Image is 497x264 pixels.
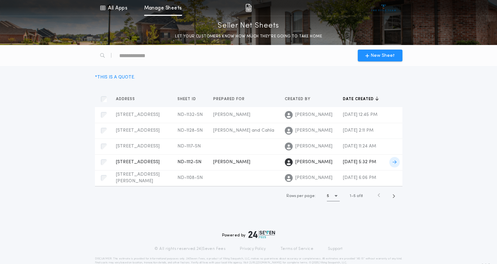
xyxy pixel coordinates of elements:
span: ND-1108-SN [177,175,203,180]
span: [STREET_ADDRESS] [116,160,160,165]
button: 5 [327,191,340,201]
span: [DATE] 5:32 PM [343,160,376,165]
p: Seller Net Sheets [218,21,279,31]
button: Date created [343,96,379,102]
span: [STREET_ADDRESS] [116,144,160,149]
span: [DATE] 6:06 PM [343,175,376,180]
a: Privacy Policy [240,246,266,252]
span: ND-1132-SN [177,112,203,117]
span: [STREET_ADDRESS] [116,128,160,133]
h1: 5 [327,193,329,199]
span: Rows per page: [286,194,316,198]
a: Terms of Service [281,246,313,252]
div: Powered by [222,231,275,238]
p: LET YOUR CUSTOMERS KNOW HOW MUCH THEY’RE GOING TO TAKE HOME [175,33,322,40]
p: © All rights reserved. 24|Seven Fees [154,246,225,252]
button: Created by [285,96,315,102]
span: [PERSON_NAME] [295,127,332,134]
div: * THIS IS A QUOTE. [95,74,135,81]
span: [DATE] 2:11 PM [343,128,373,133]
span: ND-1117-SN [177,144,201,149]
span: New Sheet [371,52,395,59]
span: [DATE] 11:24 AM [343,144,376,149]
a: Support [328,246,343,252]
span: [STREET_ADDRESS][PERSON_NAME] [116,172,160,184]
span: [PERSON_NAME] [213,112,250,117]
img: logo [248,231,275,238]
span: Date created [343,97,375,102]
span: [PERSON_NAME] [295,143,332,150]
span: [PERSON_NAME] and Cahla [213,128,274,133]
span: [PERSON_NAME] [295,159,332,165]
a: [URL][DOMAIN_NAME] [249,261,282,264]
button: Sheet ID [177,96,201,102]
img: vs-icon [371,5,396,11]
span: [PERSON_NAME] [213,160,250,165]
span: Address [116,97,136,102]
span: 5 [353,194,356,198]
span: ND-1112-SN [177,160,201,165]
img: img [245,4,252,12]
span: of 8 [357,193,363,199]
span: Prepared for [213,97,246,102]
button: New Sheet [358,50,402,61]
span: [PERSON_NAME] [295,175,332,181]
span: [PERSON_NAME] [295,112,332,118]
span: Created by [285,97,312,102]
button: Address [116,96,140,102]
span: [DATE] 12:45 PM [343,112,377,117]
span: [STREET_ADDRESS] [116,112,160,117]
span: 1 [350,194,351,198]
span: Sheet ID [177,97,197,102]
span: ND-1128-SN [177,128,203,133]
